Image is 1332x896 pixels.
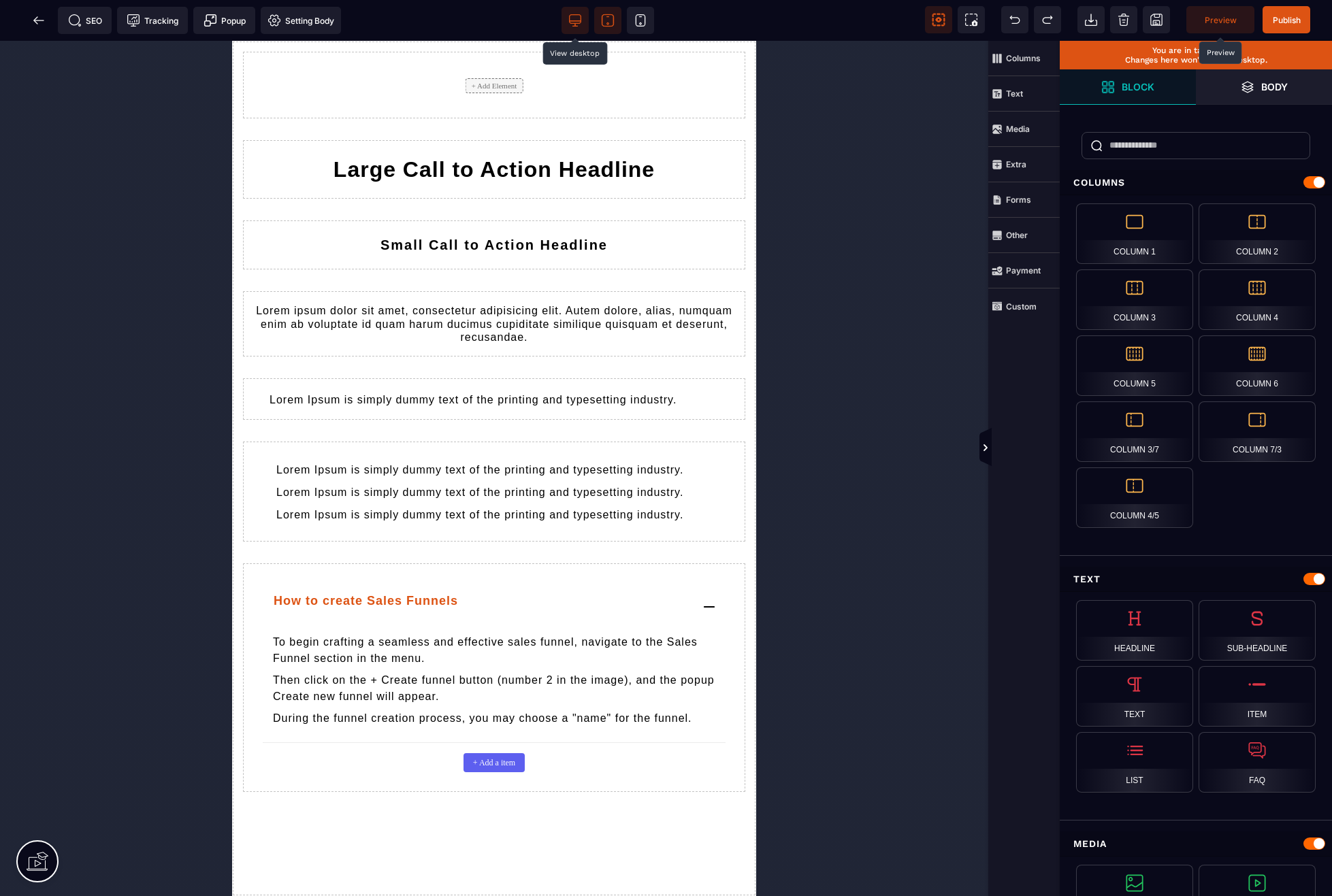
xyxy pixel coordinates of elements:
span: Setting Body [267,14,334,27]
div: FAQ [1199,732,1316,793]
div: Column 2 [1199,203,1316,264]
div: Item [1199,666,1316,727]
span: Open Blocks [1060,69,1196,105]
span: Extra [988,147,1060,182]
span: Popup [204,14,246,27]
div: List [1076,732,1193,793]
span: Media [988,112,1060,147]
span: Screenshot [958,6,985,33]
p: To begin crafting a seamless and effective sales funnel, navigate to the Sales Funnel section in ... [41,593,483,626]
div: Sub-headline [1199,600,1316,661]
span: Undo [1001,6,1028,33]
strong: Columns [1006,53,1041,63]
div: Column 3 [1076,269,1193,330]
text: Lorem Ipsum is simply dummy text of the printing and typesetting industry. [34,350,448,368]
div: Text [1060,567,1332,592]
span: Text [988,76,1060,112]
span: Payment [988,253,1060,288]
strong: Block [1122,82,1154,92]
span: View mobile [627,7,654,34]
strong: Custom [1006,301,1037,312]
div: Headline [1076,600,1193,661]
span: Custom Block [988,288,1060,324]
button: + Add a item [231,712,293,731]
div: Column 3/7 [1076,401,1193,462]
text: Lorem Ipsum is simply dummy text of the printing and typesetting industry. [41,420,455,438]
span: Preview [1205,15,1237,25]
strong: Forms [1006,195,1031,205]
div: Column 4 [1199,269,1316,330]
span: View components [925,6,952,33]
span: Columns [988,41,1060,76]
div: Column 6 [1199,335,1316,396]
span: Tracking [127,14,178,27]
span: Open Import Webpage [1077,6,1105,33]
p: You are in tablet view. [1067,46,1325,55]
strong: Other [1006,230,1028,240]
strong: Text [1006,88,1023,99]
div: Text [1076,666,1193,727]
span: Back [25,7,52,34]
div: Media [1060,831,1332,857]
span: Save [1143,6,1170,33]
span: Open Layers [1196,69,1332,105]
span: SEO [68,14,102,27]
span: View tablet [594,7,621,34]
div: Column 5 [1076,335,1193,396]
span: Tracking code [117,7,188,34]
h2: Small Call to Action Headline [20,189,504,219]
span: Toggle Views [1060,428,1073,469]
text: Lorem Ipsum is simply dummy text of the printing and typesetting industry. [41,442,455,461]
p: During the funnel creation process, you may choose a "name" for the funnel. [41,669,483,686]
span: Forms [988,182,1060,218]
span: View desktop [562,7,589,34]
div: Columns [1060,170,1332,195]
text: Lorem Ipsum is simply dummy text of the printing and typesetting industry. [41,465,455,483]
text: Lorem ipsum dolor sit amet, consectetur adipisicing elit. Autem dolore, alias, numquam enim ab vo... [20,260,504,306]
strong: Payment [1006,265,1041,276]
span: Redo [1034,6,1061,33]
span: Other [988,218,1060,253]
p: Changes here won't affect desktop. [1067,55,1325,65]
div: Column 4/5 [1076,467,1193,528]
p: Then click on the + Create funnel button (number 2 in the image), and the popup Create new funnel... [41,631,483,664]
span: Clear [1110,6,1137,33]
span: Publish [1273,15,1301,25]
div: Column 7/3 [1199,401,1316,462]
h1: Large Call to Action Headline [20,109,504,148]
span: Create Alert Modal [193,7,255,34]
div: Column 1 [1076,203,1193,264]
strong: Extra [1006,159,1026,169]
span: Save [1263,6,1310,33]
span: Preview [1186,6,1254,33]
strong: Body [1261,82,1288,92]
span: Seo meta data [58,7,112,34]
p: How to create Sales Funnels [42,550,483,569]
strong: Media [1006,124,1030,134]
span: Favicon [261,7,341,34]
